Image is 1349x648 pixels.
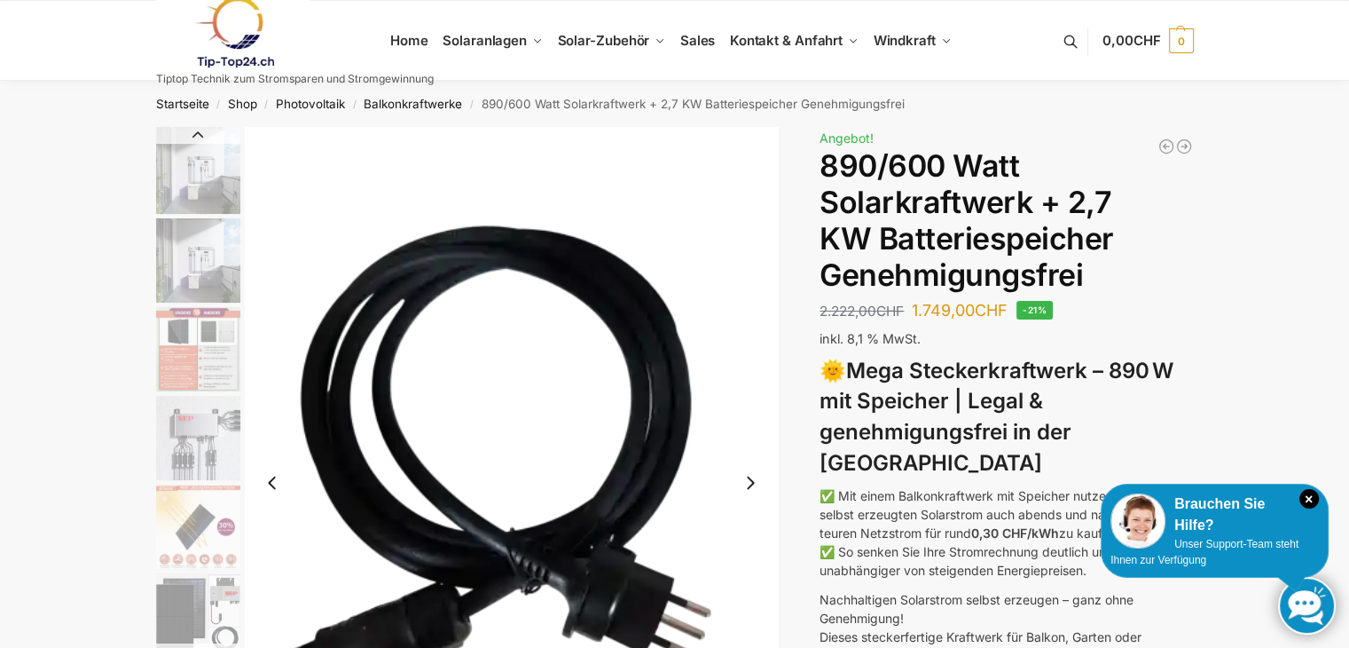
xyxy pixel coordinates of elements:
[550,1,672,81] a: Solar-Zubehör
[254,464,291,502] button: Previous slide
[435,1,550,81] a: Solaranlagen
[1157,138,1175,155] a: Balkonkraftwerk 600/810 Watt Fullblack
[1110,494,1319,536] div: Brauchen Sie Hilfe?
[558,32,650,49] span: Solar-Zubehör
[820,130,874,146] span: Angebot!
[730,32,843,49] span: Kontakt & Anfahrt
[820,358,1173,476] strong: Mega Steckerkraftwerk – 890 W mit Speicher | Legal & genehmigungsfrei in der [GEOGRAPHIC_DATA]
[672,1,722,81] a: Sales
[156,74,434,84] p: Tiptop Technik zum Stromsparen und Stromgewinnung
[1169,28,1194,53] span: 0
[156,126,240,144] button: Previous slide
[1110,494,1165,549] img: Customer service
[276,97,345,111] a: Photovoltaik
[209,98,228,112] span: /
[228,97,257,111] a: Shop
[1299,489,1319,509] i: Schließen
[156,127,240,214] img: Balkonkraftwerk mit 2,7kw Speicher
[345,98,364,112] span: /
[820,148,1193,293] h1: 890/600 Watt Solarkraftwerk + 2,7 KW Batteriespeicher Genehmigungsfrei
[1133,32,1161,49] span: CHF
[364,97,462,111] a: Balkonkraftwerke
[152,482,240,571] li: 5 / 12
[462,98,481,112] span: /
[152,127,240,216] li: 1 / 12
[680,32,716,49] span: Sales
[1102,32,1160,49] span: 0,00
[1175,138,1193,155] a: Balkonkraftwerk 890 Watt Solarmodulleistung mit 2kW/h Zendure Speicher
[876,303,904,320] span: CHF
[152,304,240,393] li: 3 / 12
[1016,301,1053,320] span: -21%
[820,331,921,346] span: inkl. 8,1 % MwSt.
[156,97,209,111] a: Startseite
[1102,14,1193,67] a: 0,00CHF 0
[874,32,936,49] span: Windkraft
[732,464,769,502] button: Next slide
[722,1,866,81] a: Kontakt & Anfahrt
[820,356,1193,479] h3: 🌞
[443,32,527,49] span: Solaranlagen
[156,218,240,303] img: Balkonkraftwerk mit 2,7kw Speicher
[156,307,240,391] img: Bificial im Vergleich zu billig Modulen
[152,216,240,304] li: 2 / 12
[971,526,1059,541] strong: 0,30 CHF/kWh
[866,1,959,81] a: Windkraft
[156,396,240,480] img: BDS1000
[257,98,276,112] span: /
[820,486,1193,580] p: ✅ Mit einem Balkonkraftwerk mit Speicher nutzen Sie Ihren selbst erzeugten Solarstrom auch abends...
[1110,538,1298,566] span: Unser Support-Team steht Ihnen zur Verfügung
[156,485,240,569] img: Bificial 30 % mehr Leistung
[912,301,1008,320] bdi: 1.749,00
[152,393,240,482] li: 4 / 12
[820,303,904,320] bdi: 2.222,00
[124,81,1225,127] nav: Breadcrumb
[975,301,1008,320] span: CHF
